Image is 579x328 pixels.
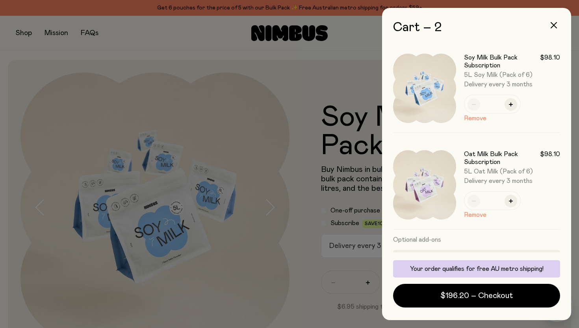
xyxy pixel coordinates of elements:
[398,265,555,273] p: Your order qualifies for free AU metro shipping!
[464,114,486,123] button: Remove
[464,177,560,185] span: Delivery every 3 months
[464,80,560,88] span: Delivery every 3 months
[464,168,533,175] span: 5L Oat Milk (Pack of 6)
[393,229,560,250] h3: Optional add-ons
[464,210,486,220] button: Remove
[393,20,560,35] h2: Cart – 2
[464,72,533,78] span: 5L Soy Milk (Pack of 6)
[440,290,513,301] span: $196.20 – Checkout
[393,284,560,307] button: $196.20 – Checkout
[540,54,560,69] span: $98.10
[540,150,560,166] span: $98.10
[464,150,540,166] h3: Oat Milk Bulk Pack Subscription
[464,54,540,69] h3: Soy Milk Bulk Pack Subscription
